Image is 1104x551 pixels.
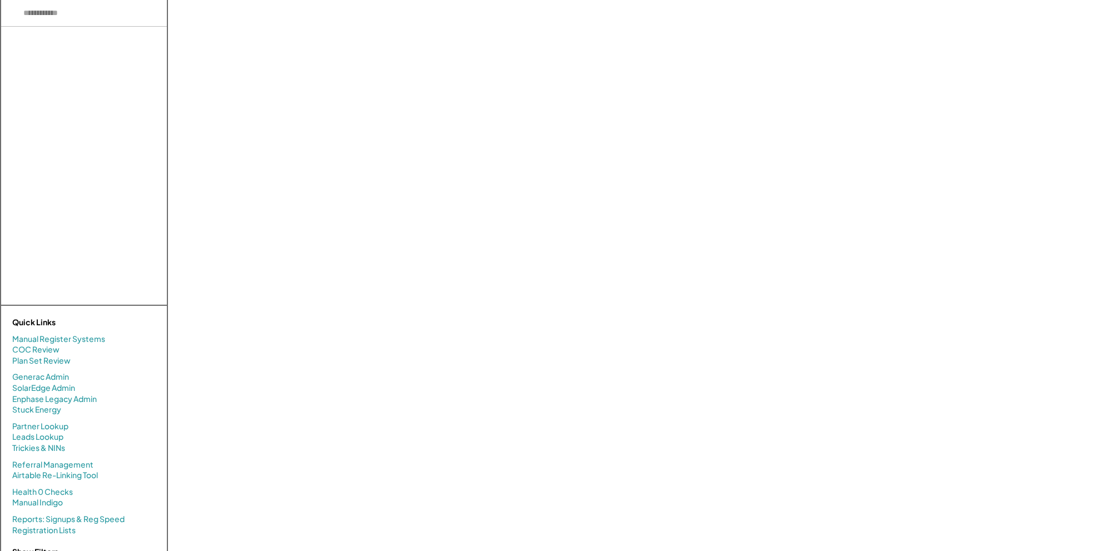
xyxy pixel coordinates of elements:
a: Manual Register Systems [12,334,105,345]
a: SolarEdge Admin [12,383,75,394]
div: Quick Links [12,317,123,328]
a: Referral Management [12,459,93,470]
a: Partner Lookup [12,421,68,432]
a: Reports: Signups & Reg Speed [12,514,125,525]
a: COC Review [12,344,60,355]
a: Enphase Legacy Admin [12,394,97,405]
a: Generac Admin [12,371,69,383]
a: Registration Lists [12,525,76,536]
a: Health 0 Checks [12,487,73,498]
a: Manual Indigo [12,497,63,508]
a: Leads Lookup [12,431,63,443]
a: Airtable Re-Linking Tool [12,470,98,481]
a: Stuck Energy [12,404,61,415]
a: Trickies & NINs [12,443,65,454]
a: Plan Set Review [12,355,71,366]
